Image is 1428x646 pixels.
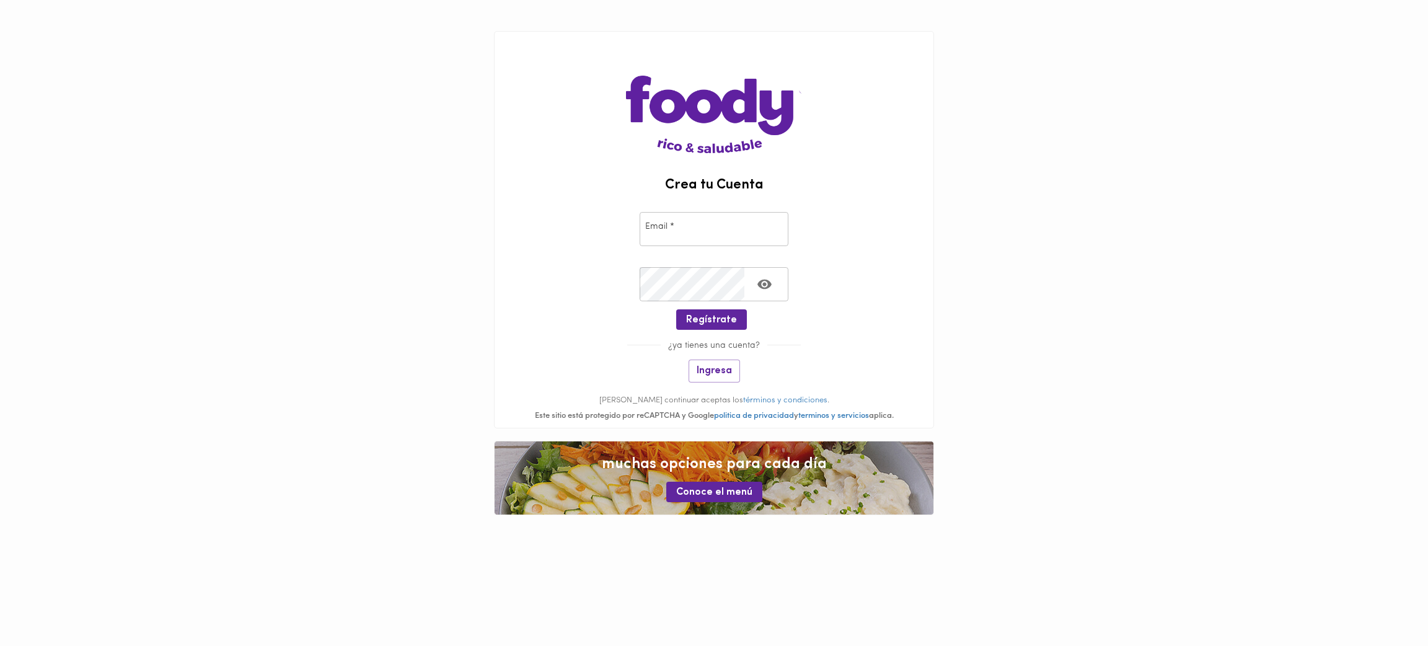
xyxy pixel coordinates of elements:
[495,178,933,193] h2: Crea tu Cuenta
[666,482,762,502] button: Conoce el menú
[676,487,752,498] span: Conoce el menú
[495,410,933,422] div: Este sitio está protegido por reCAPTCHA y Google y aplica.
[686,314,737,326] span: Regístrate
[714,412,794,420] a: politica de privacidad
[697,365,732,377] span: Ingresa
[626,32,801,153] img: logo-main-page.png
[640,212,788,246] input: pepitoperez@gmail.com
[495,395,933,407] p: [PERSON_NAME] continuar aceptas los .
[689,360,740,383] button: Ingresa
[743,396,827,404] a: términos y condiciones
[507,454,921,475] span: muchas opciones para cada día
[749,269,780,299] button: Toggle password visibility
[798,412,869,420] a: terminos y servicios
[676,309,747,330] button: Regístrate
[661,341,767,350] span: ¿ya tienes una cuenta?
[1356,574,1416,634] iframe: Messagebird Livechat Widget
